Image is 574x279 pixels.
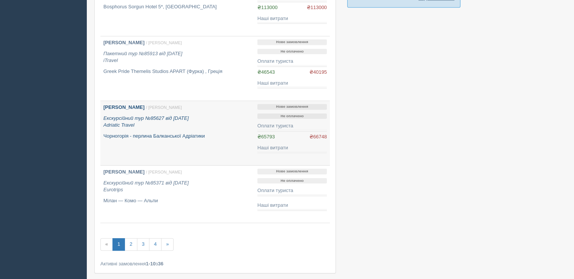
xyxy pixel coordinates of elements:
span: ₴40195 [309,69,327,76]
span: ₴113000 [307,4,327,11]
b: 1-10 [146,261,156,267]
b: [PERSON_NAME] [103,169,145,175]
div: Наші витрати [257,144,327,152]
span: ₴66748 [309,133,327,141]
p: Не оплачено [257,113,327,119]
a: [PERSON_NAME] / [PERSON_NAME] Екскурсійний тур №85627 від [DATE]Adriatic Travel Чорногорія - перл... [100,101,254,165]
a: 4 [149,238,162,251]
p: Greek Pride Themelis Studios APART (Фурка) , Греція [103,68,251,75]
a: 1 [112,238,125,251]
b: 36 [158,261,163,267]
span: ₴46543 [257,69,275,75]
div: Активні замовлення з [100,260,330,267]
p: Bosphorus Sorgun Hotel 5*, [GEOGRAPHIC_DATA] [103,3,251,11]
span: ₴113000 [257,5,277,10]
a: » [161,238,174,251]
span: / [PERSON_NAME] [146,170,182,174]
p: Нове замовлення [257,104,327,110]
a: [PERSON_NAME] / [PERSON_NAME] Пакетний тур №85913 від [DATE]iTravel Greek Pride Themelis Studios ... [100,36,254,101]
p: Нове замовлення [257,39,327,45]
i: Пакетний тур №85913 від [DATE] iTravel [103,51,182,64]
a: 3 [137,238,149,251]
div: Оплати туриста [257,58,327,65]
p: Нове замовлення [257,169,327,174]
a: 2 [125,238,137,251]
p: Чорногорія - перлина Балканської Адріатики [103,133,251,140]
div: Наші витрати [257,202,327,209]
div: Оплати туриста [257,122,327,130]
div: Наші витрати [257,15,327,22]
p: Не оплачено [257,178,327,184]
p: Не оплачено [257,49,327,54]
span: ₴65793 [257,134,275,139]
div: Оплати туриста [257,187,327,194]
span: / [PERSON_NAME] [146,40,182,45]
i: Екскурсійний тур №85371 від [DATE] Eurotrips [103,180,189,193]
a: [PERSON_NAME] / [PERSON_NAME] Екскурсійний тур №85371 від [DATE]Eurotrips Мілан — Комо — Альпи [100,166,254,223]
b: [PERSON_NAME] [103,104,145,110]
p: Мілан — Комо — Альпи [103,197,251,205]
span: « [100,238,113,251]
i: Екскурсійний тур №85627 від [DATE] Adriatic Travel [103,115,189,128]
div: Наші витрати [257,80,327,87]
b: [PERSON_NAME] [103,40,145,45]
span: / [PERSON_NAME] [146,105,182,110]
